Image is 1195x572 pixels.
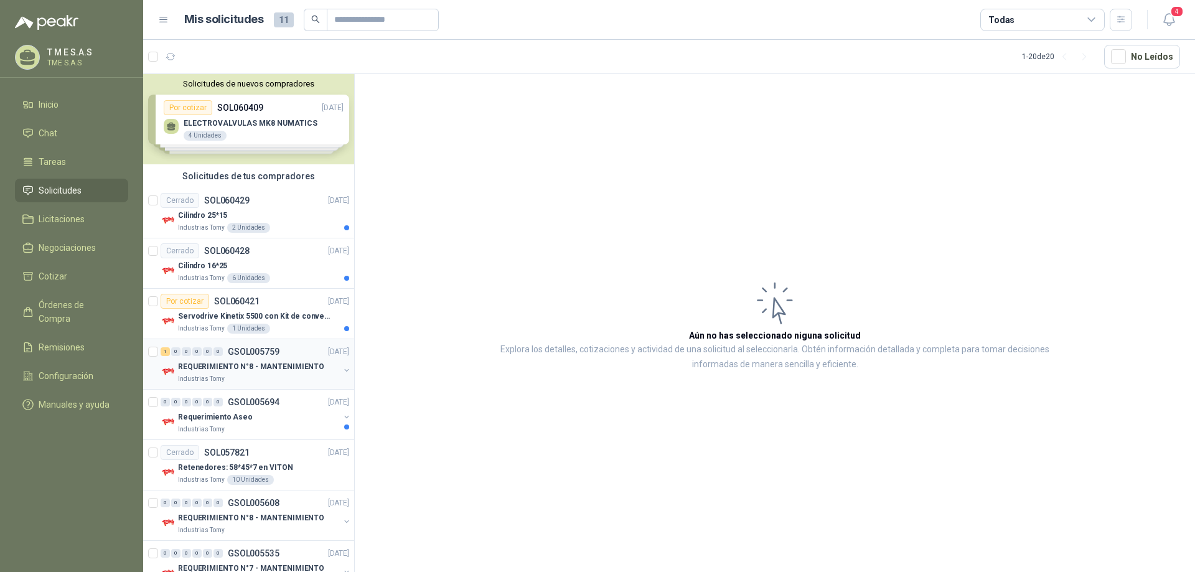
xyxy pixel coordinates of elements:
[39,369,93,383] span: Configuración
[328,497,349,509] p: [DATE]
[178,311,333,322] p: Servodrive Kinetix 5500 con Kit de conversión y filtro (Ref 41350505)
[204,448,250,457] p: SOL057821
[143,238,354,289] a: CerradoSOL060428[DATE] Company LogoCilindro 16*25Industrias Tomy6 Unidades
[328,548,349,560] p: [DATE]
[47,48,125,57] p: T M E S.A.S
[184,11,264,29] h1: Mis solicitudes
[15,93,128,116] a: Inicio
[178,411,253,423] p: Requerimiento Aseo
[178,210,227,222] p: Cilindro 25*15
[15,364,128,388] a: Configuración
[171,499,180,507] div: 0
[39,184,82,197] span: Solicitudes
[161,243,199,258] div: Cerrado
[161,515,176,530] img: Company Logo
[178,462,293,474] p: Retenedores: 58*45*7 en VITON
[161,294,209,309] div: Por cotizar
[161,445,199,460] div: Cerrado
[39,155,66,169] span: Tareas
[213,347,223,356] div: 0
[178,223,225,233] p: Industrias Tomy
[204,246,250,255] p: SOL060428
[161,347,170,356] div: 1
[203,499,212,507] div: 0
[182,549,191,558] div: 0
[15,293,128,331] a: Órdenes de Compra
[39,212,85,226] span: Licitaciones
[328,396,349,408] p: [DATE]
[227,223,270,233] div: 2 Unidades
[192,347,202,356] div: 0
[39,126,57,140] span: Chat
[143,74,354,164] div: Solicitudes de nuevos compradoresPor cotizarSOL060409[DATE] ELECTROVALVULAS MK8 NUMATICS4 Unidade...
[161,314,176,329] img: Company Logo
[227,324,270,334] div: 1 Unidades
[328,245,349,257] p: [DATE]
[182,398,191,406] div: 0
[227,273,270,283] div: 6 Unidades
[161,549,170,558] div: 0
[1104,45,1180,68] button: No Leídos
[228,398,279,406] p: GSOL005694
[227,475,274,485] div: 10 Unidades
[148,79,349,88] button: Solicitudes de nuevos compradores
[178,273,225,283] p: Industrias Tomy
[143,289,354,339] a: Por cotizarSOL060421[DATE] Company LogoServodrive Kinetix 5500 con Kit de conversión y filtro (Re...
[178,475,225,485] p: Industrias Tomy
[228,499,279,507] p: GSOL005608
[161,398,170,406] div: 0
[182,499,191,507] div: 0
[39,340,85,354] span: Remisiones
[39,98,59,111] span: Inicio
[328,346,349,358] p: [DATE]
[328,195,349,207] p: [DATE]
[228,347,279,356] p: GSOL005759
[178,260,227,272] p: Cilindro 16*25
[228,549,279,558] p: GSOL005535
[214,297,260,306] p: SOL060421
[161,193,199,208] div: Cerrado
[213,549,223,558] div: 0
[161,364,176,379] img: Company Logo
[39,398,110,411] span: Manuales y ayuda
[171,549,180,558] div: 0
[171,398,180,406] div: 0
[178,512,324,524] p: REQUERIMIENTO N°8 - MANTENIMIENTO
[39,241,96,255] span: Negociaciones
[311,15,320,24] span: search
[1170,6,1184,17] span: 4
[161,263,176,278] img: Company Logo
[39,270,67,283] span: Cotizar
[15,335,128,359] a: Remisiones
[143,188,354,238] a: CerradoSOL060429[DATE] Company LogoCilindro 25*15Industrias Tomy2 Unidades
[15,150,128,174] a: Tareas
[15,236,128,260] a: Negociaciones
[171,347,180,356] div: 0
[1022,47,1094,67] div: 1 - 20 de 20
[15,393,128,416] a: Manuales y ayuda
[47,59,125,67] p: TME S.A.S
[192,549,202,558] div: 0
[192,499,202,507] div: 0
[161,344,352,384] a: 1 0 0 0 0 0 GSOL005759[DATE] Company LogoREQUERIMIENTO N°8 - MANTENIMIENTOIndustrias Tomy
[15,121,128,145] a: Chat
[161,495,352,535] a: 0 0 0 0 0 0 GSOL005608[DATE] Company LogoREQUERIMIENTO N°8 - MANTENIMIENTOIndustrias Tomy
[213,398,223,406] div: 0
[689,329,861,342] h3: Aún no has seleccionado niguna solicitud
[161,395,352,434] a: 0 0 0 0 0 0 GSOL005694[DATE] Company LogoRequerimiento AseoIndustrias Tomy
[213,499,223,507] div: 0
[39,298,116,326] span: Órdenes de Compra
[274,12,294,27] span: 11
[161,213,176,228] img: Company Logo
[178,361,324,373] p: REQUERIMIENTO N°8 - MANTENIMIENTO
[1158,9,1180,31] button: 4
[203,549,212,558] div: 0
[988,13,1015,27] div: Todas
[182,347,191,356] div: 0
[203,347,212,356] div: 0
[178,424,225,434] p: Industrias Tomy
[143,164,354,188] div: Solicitudes de tus compradores
[178,525,225,535] p: Industrias Tomy
[161,499,170,507] div: 0
[178,324,225,334] p: Industrias Tomy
